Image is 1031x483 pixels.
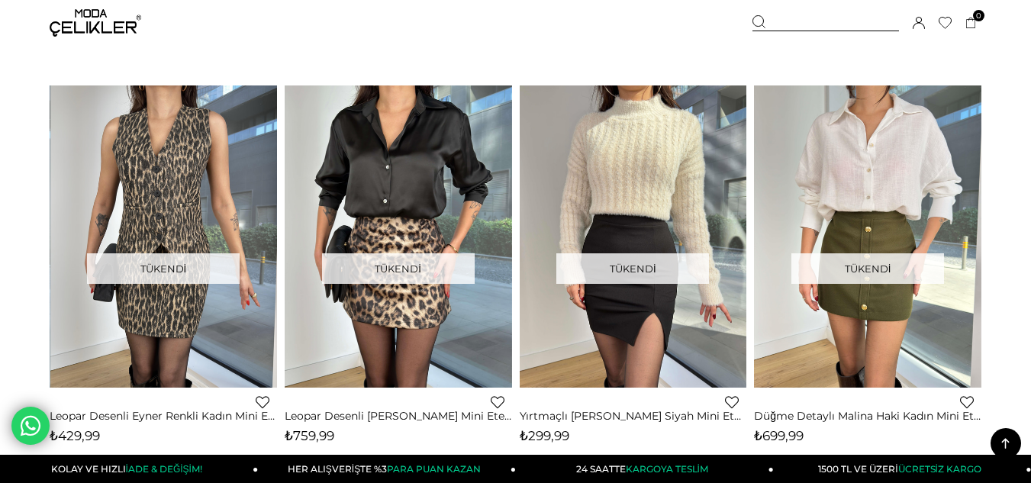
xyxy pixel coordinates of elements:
a: Favorilere Ekle [960,395,974,409]
a: HER ALIŞVERİŞTE %3PARA PUAN KAZAN [258,455,516,483]
a: KOLAY VE HIZLIİADE & DEĞİŞİM! [1,455,259,483]
a: Leopar Desenli [PERSON_NAME] Mini Etek 25K285 [285,409,512,423]
span: ₺429,99 [50,428,100,443]
a: Leopar Desenli Eyner Renkli Kadın Mini Etek 25K297 [50,409,277,423]
img: Leopar Desenli Orina Kadın Mini Etek 25K285 [285,85,512,388]
img: logo [50,9,141,37]
a: Favorilere Ekle [256,395,269,409]
img: Düğme Detaylı Malina Haki Kadın Mini Etek 25K284 [754,85,981,388]
span: ₺759,99 [285,428,334,443]
span: PARA PUAN KAZAN [387,463,481,475]
a: Favorilere Ekle [491,395,504,409]
a: Düğme Detaylı Malina Haki Kadın Mini Etek 25K284 [754,409,981,423]
img: Yırtmaçlı Arleta Siyah Mini Etek 25K287 [520,85,747,388]
a: 24 SAATTEKARGOYA TESLİM [516,455,774,483]
a: Yırtmaçlı [PERSON_NAME] Siyah Mini Etek 25K287 [520,409,747,423]
span: ₺299,99 [520,428,569,443]
a: Favorilere Ekle [725,395,739,409]
img: Leopar Desenli Eyner Renkli Kadın Mini Etek 25K297 [50,85,278,388]
span: ₺699,99 [754,428,804,443]
a: 0 [965,18,977,29]
span: İADE & DEĞİŞİM! [126,463,202,475]
span: KARGOYA TESLİM [626,463,708,475]
span: 0 [973,10,984,21]
span: ÜCRETSİZ KARGO [898,463,981,475]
